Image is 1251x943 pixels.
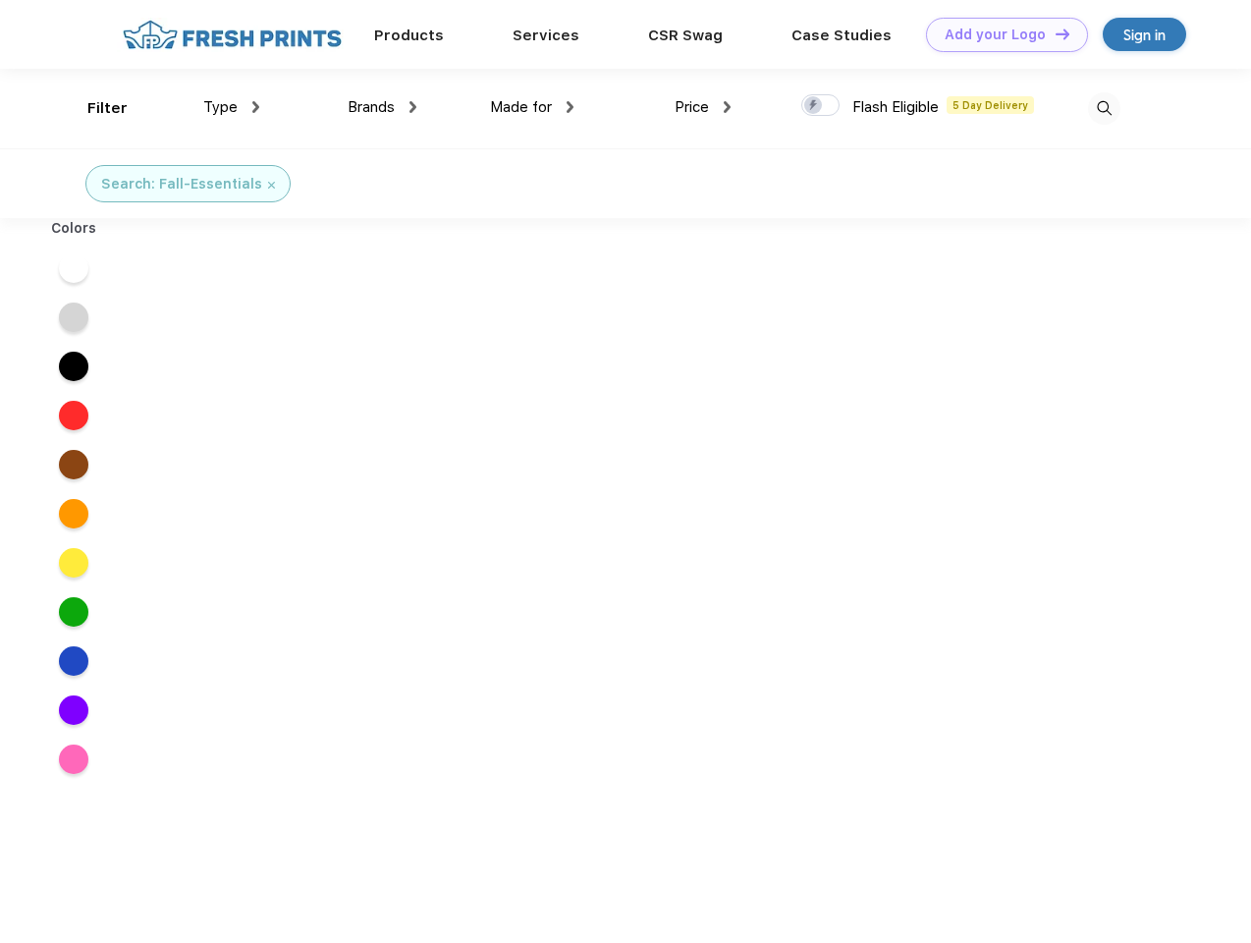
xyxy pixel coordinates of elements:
[117,18,348,52] img: fo%20logo%202.webp
[87,97,128,120] div: Filter
[409,101,416,113] img: dropdown.png
[1103,18,1186,51] a: Sign in
[1056,28,1069,39] img: DT
[945,27,1046,43] div: Add your Logo
[374,27,444,44] a: Products
[348,98,395,116] span: Brands
[268,182,275,189] img: filter_cancel.svg
[675,98,709,116] span: Price
[203,98,238,116] span: Type
[852,98,939,116] span: Flash Eligible
[1123,24,1166,46] div: Sign in
[724,101,731,113] img: dropdown.png
[567,101,573,113] img: dropdown.png
[101,174,262,194] div: Search: Fall-Essentials
[252,101,259,113] img: dropdown.png
[1088,92,1120,125] img: desktop_search.svg
[36,218,112,239] div: Colors
[947,96,1034,114] span: 5 Day Delivery
[490,98,552,116] span: Made for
